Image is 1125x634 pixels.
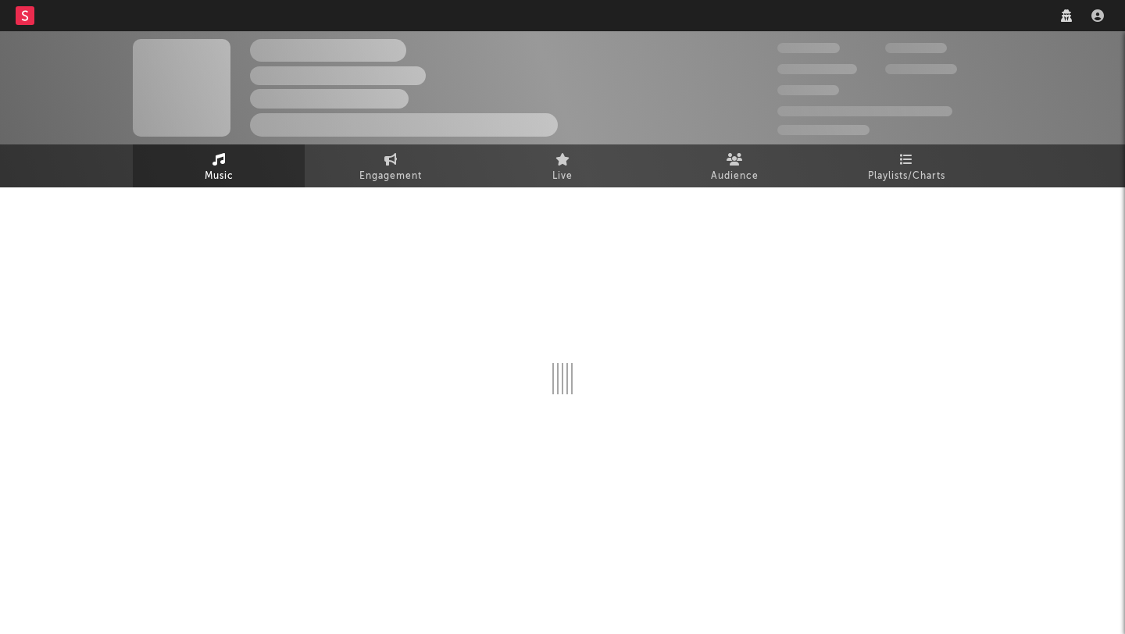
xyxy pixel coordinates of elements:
[133,144,305,187] a: Music
[777,125,870,135] span: Jump Score: 85.0
[885,64,957,74] span: 1,000,000
[885,43,947,53] span: 100,000
[359,167,422,186] span: Engagement
[777,43,840,53] span: 300,000
[820,144,992,187] a: Playlists/Charts
[777,106,952,116] span: 50,000,000 Monthly Listeners
[552,167,573,186] span: Live
[777,64,857,74] span: 50,000,000
[205,167,234,186] span: Music
[477,144,648,187] a: Live
[648,144,820,187] a: Audience
[868,167,945,186] span: Playlists/Charts
[711,167,759,186] span: Audience
[777,85,839,95] span: 100,000
[305,144,477,187] a: Engagement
